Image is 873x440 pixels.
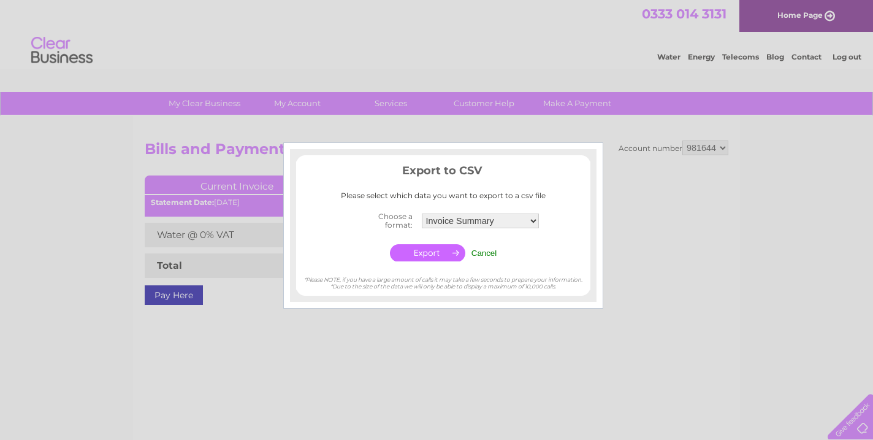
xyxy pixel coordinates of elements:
a: Water [657,52,680,61]
a: 0333 014 3131 [642,6,726,21]
a: Telecoms [722,52,759,61]
a: Blog [766,52,784,61]
div: Please select which data you want to export to a csv file [296,191,590,200]
div: *Please NOTE, if you have a large amount of calls it may take a few seconds to prepare your infor... [296,264,590,290]
h3: Export to CSV [296,162,590,183]
img: logo.png [31,32,93,69]
a: Energy [688,52,715,61]
a: Log out [833,52,861,61]
div: Clear Business is a trading name of Verastar Limited (registered in [GEOGRAPHIC_DATA] No. 3667643... [148,7,727,60]
th: Choose a format: [345,209,419,233]
a: Contact [791,52,822,61]
input: Cancel [471,249,497,258]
